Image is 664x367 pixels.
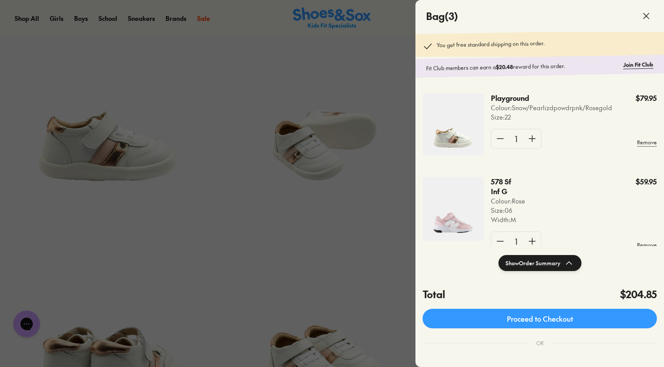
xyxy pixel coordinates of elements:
img: 4-557425.jpg [423,93,484,156]
p: 578 Sf Inf G [491,177,522,196]
h4: Total [423,287,445,302]
p: Colour: Snow/Pearlizdpowdrpnk/Rosegold [491,103,612,112]
p: You get free standard shipping on this order. [437,39,545,52]
p: Size : 22 [491,112,612,122]
p: Fit Club members can earn a reward for this order. [426,61,620,72]
button: Gorgias live chat [4,3,31,30]
div: 1 [509,129,523,148]
p: $79.95 [636,93,657,103]
p: Width : M [491,215,530,224]
p: Playground [491,93,588,103]
div: 1 [509,232,523,251]
h4: $204.85 [620,287,657,302]
p: Colour: Rose [491,196,530,206]
button: ShowOrder Summary [498,255,581,271]
div: OR [529,332,551,354]
p: $59.95 [636,177,657,187]
p: Size : 06 [491,206,530,215]
a: Join Fit Club [623,60,653,69]
a: Proceed to Checkout [423,309,657,328]
b: $20.48 [496,63,513,71]
img: 4-533757.jpg [423,177,484,241]
h4: Bag ( 3 ) [426,9,458,24]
